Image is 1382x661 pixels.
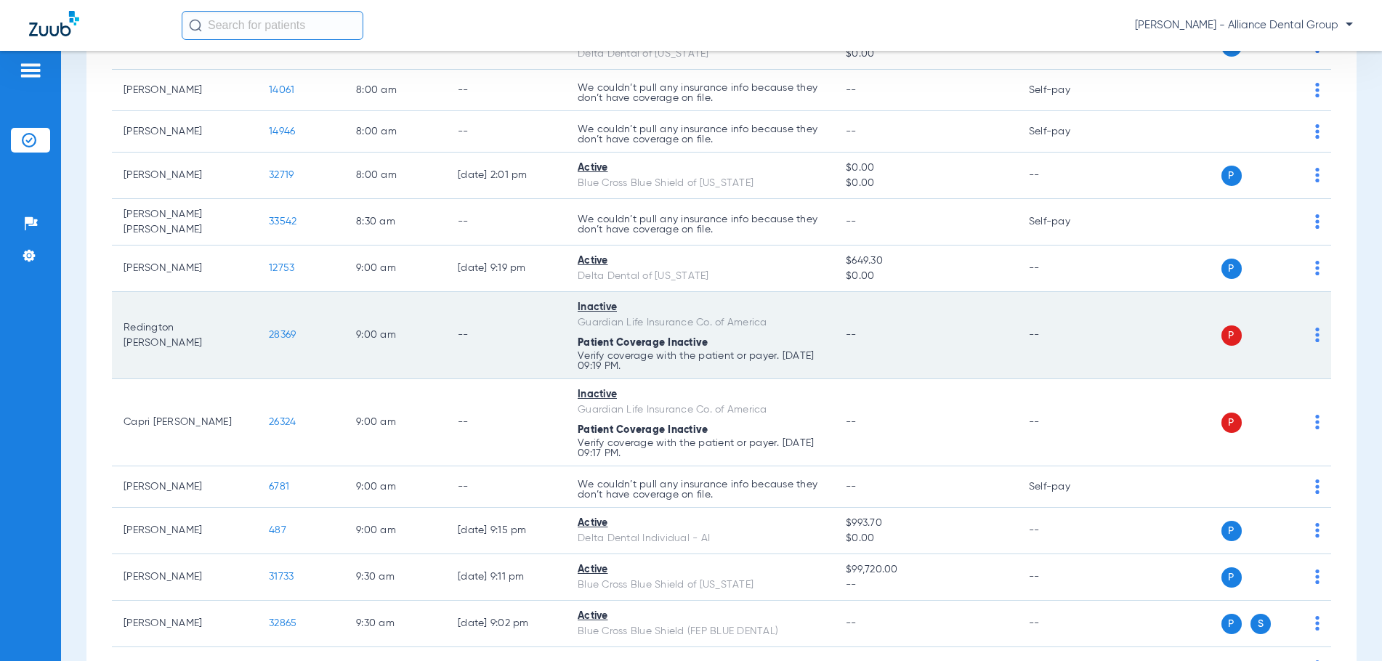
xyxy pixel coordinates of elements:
[182,11,363,40] input: Search for patients
[112,601,257,647] td: [PERSON_NAME]
[846,531,1006,546] span: $0.00
[112,70,257,111] td: [PERSON_NAME]
[578,161,823,176] div: Active
[1315,214,1320,229] img: group-dot-blue.svg
[269,618,296,628] span: 32865
[446,508,566,554] td: [DATE] 9:15 PM
[344,246,446,292] td: 9:00 AM
[578,516,823,531] div: Active
[446,379,566,466] td: --
[846,254,1006,269] span: $649.30
[1315,479,1320,494] img: group-dot-blue.svg
[112,554,257,601] td: [PERSON_NAME]
[846,562,1006,577] span: $99,720.00
[578,479,823,500] p: We couldn’t pull any insurance info because they don’t have coverage on file.
[29,11,79,36] img: Zuub Logo
[446,292,566,379] td: --
[578,577,823,593] div: Blue Cross Blue Shield of [US_STATE]
[846,330,857,340] span: --
[446,153,566,199] td: [DATE] 2:01 PM
[578,351,823,371] p: Verify coverage with the patient or payer. [DATE] 09:19 PM.
[112,246,257,292] td: [PERSON_NAME]
[344,554,446,601] td: 9:30 AM
[578,46,823,62] div: Delta Dental of [US_STATE]
[1017,246,1115,292] td: --
[1221,413,1242,433] span: P
[446,70,566,111] td: --
[1221,325,1242,346] span: P
[344,601,446,647] td: 9:30 AM
[578,609,823,624] div: Active
[578,300,823,315] div: Inactive
[578,315,823,330] div: Guardian Life Insurance Co. of America
[344,379,446,466] td: 9:00 AM
[846,482,857,492] span: --
[578,254,823,269] div: Active
[1017,554,1115,601] td: --
[1017,601,1115,647] td: --
[1017,466,1115,508] td: Self-pay
[1017,292,1115,379] td: --
[1135,18,1353,33] span: [PERSON_NAME] - Alliance Dental Group
[269,170,294,180] span: 32719
[578,83,823,103] p: We couldn’t pull any insurance info because they don’t have coverage on file.
[578,338,708,348] span: Patient Coverage Inactive
[846,161,1006,176] span: $0.00
[1315,124,1320,139] img: group-dot-blue.svg
[269,417,296,427] span: 26324
[1017,111,1115,153] td: Self-pay
[112,466,257,508] td: [PERSON_NAME]
[269,572,294,582] span: 31733
[1315,616,1320,630] img: group-dot-blue.svg
[112,199,257,246] td: [PERSON_NAME] [PERSON_NAME]
[578,387,823,402] div: Inactive
[112,153,257,199] td: [PERSON_NAME]
[1221,259,1242,279] span: P
[1315,168,1320,182] img: group-dot-blue.svg
[1017,153,1115,199] td: --
[578,214,823,235] p: We couldn’t pull any insurance info because they don’t have coverage on file.
[446,246,566,292] td: [DATE] 9:19 PM
[269,482,289,492] span: 6781
[344,292,446,379] td: 9:00 AM
[344,111,446,153] td: 8:00 AM
[1017,379,1115,466] td: --
[344,466,446,508] td: 9:00 AM
[578,531,823,546] div: Delta Dental Individual - AI
[112,292,257,379] td: Redington [PERSON_NAME]
[846,269,1006,284] span: $0.00
[1221,567,1242,588] span: P
[578,269,823,284] div: Delta Dental of [US_STATE]
[19,62,42,79] img: hamburger-icon
[578,425,708,435] span: Patient Coverage Inactive
[846,46,1006,62] span: $0.00
[846,85,857,95] span: --
[446,199,566,246] td: --
[1017,70,1115,111] td: Self-pay
[344,153,446,199] td: 8:00 AM
[578,402,823,418] div: Guardian Life Insurance Co. of America
[446,601,566,647] td: [DATE] 9:02 PM
[846,126,857,137] span: --
[446,466,566,508] td: --
[269,85,294,95] span: 14061
[446,554,566,601] td: [DATE] 9:11 PM
[1315,569,1320,584] img: group-dot-blue.svg
[112,111,257,153] td: [PERSON_NAME]
[269,525,286,535] span: 487
[578,176,823,191] div: Blue Cross Blue Shield of [US_STATE]
[1315,328,1320,342] img: group-dot-blue.svg
[1017,199,1115,246] td: Self-pay
[112,379,257,466] td: Capri [PERSON_NAME]
[1221,521,1242,541] span: P
[1315,261,1320,275] img: group-dot-blue.svg
[1315,523,1320,538] img: group-dot-blue.svg
[846,417,857,427] span: --
[846,516,1006,531] span: $993.70
[846,176,1006,191] span: $0.00
[1017,508,1115,554] td: --
[578,438,823,458] p: Verify coverage with the patient or payer. [DATE] 09:17 PM.
[344,70,446,111] td: 8:00 AM
[1221,614,1242,634] span: P
[578,624,823,639] div: Blue Cross Blue Shield (FEP BLUE DENTAL)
